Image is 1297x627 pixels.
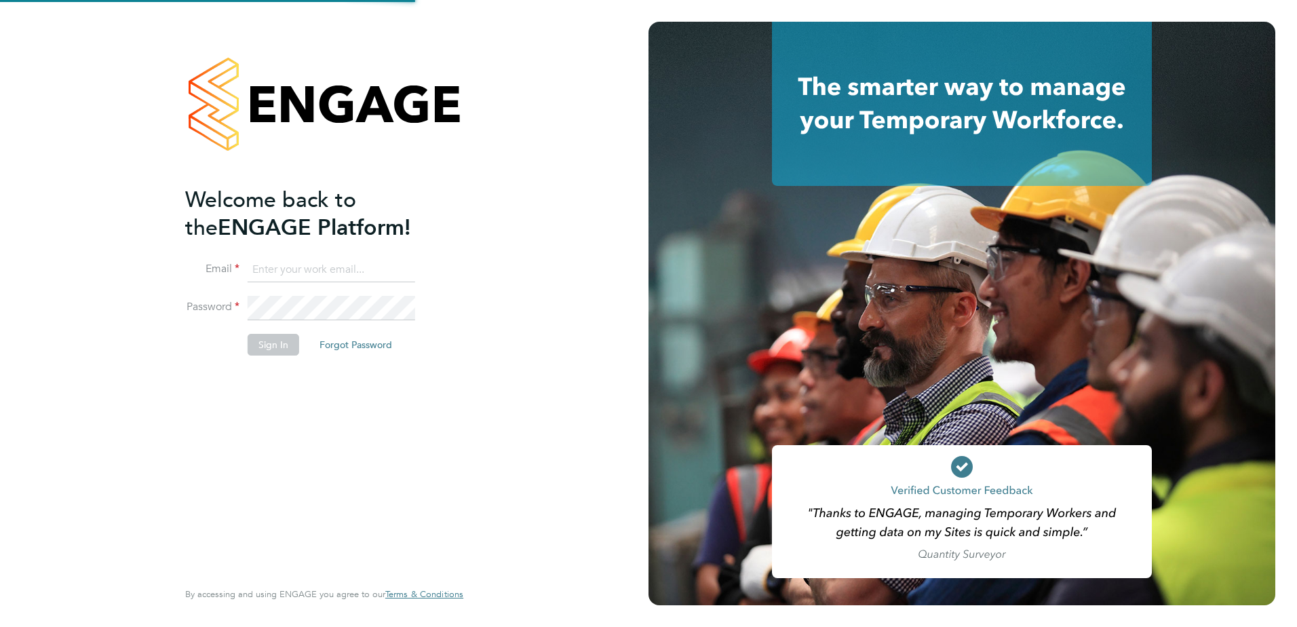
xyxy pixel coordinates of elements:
span: Welcome back to the [185,187,356,241]
span: Terms & Conditions [385,588,463,600]
button: Sign In [248,334,299,356]
label: Email [185,262,239,276]
a: Terms & Conditions [385,589,463,600]
button: Forgot Password [309,334,403,356]
input: Enter your work email... [248,258,415,282]
span: By accessing and using ENGAGE you agree to our [185,588,463,600]
label: Password [185,300,239,314]
h2: ENGAGE Platform! [185,186,450,242]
